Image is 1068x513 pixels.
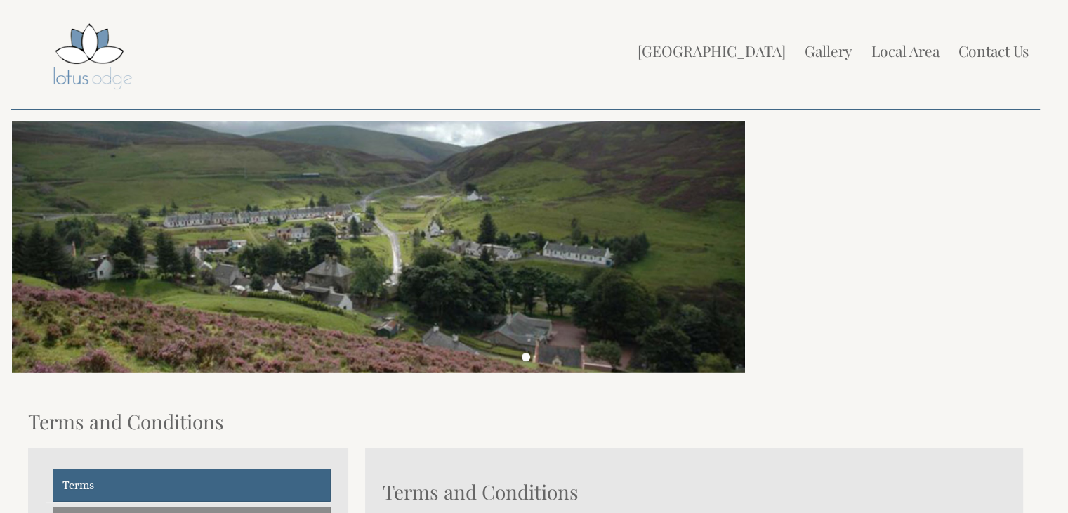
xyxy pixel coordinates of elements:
h1: Terms and Conditions [28,408,1023,434]
a: [GEOGRAPHIC_DATA] [638,41,786,60]
a: Contact Us [958,41,1029,60]
h1: Terms and Conditions [383,479,1006,505]
a: Terms [53,469,331,502]
a: Gallery [805,41,852,60]
img: Lotus Lodge [20,19,160,96]
a: Local Area [871,41,940,60]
